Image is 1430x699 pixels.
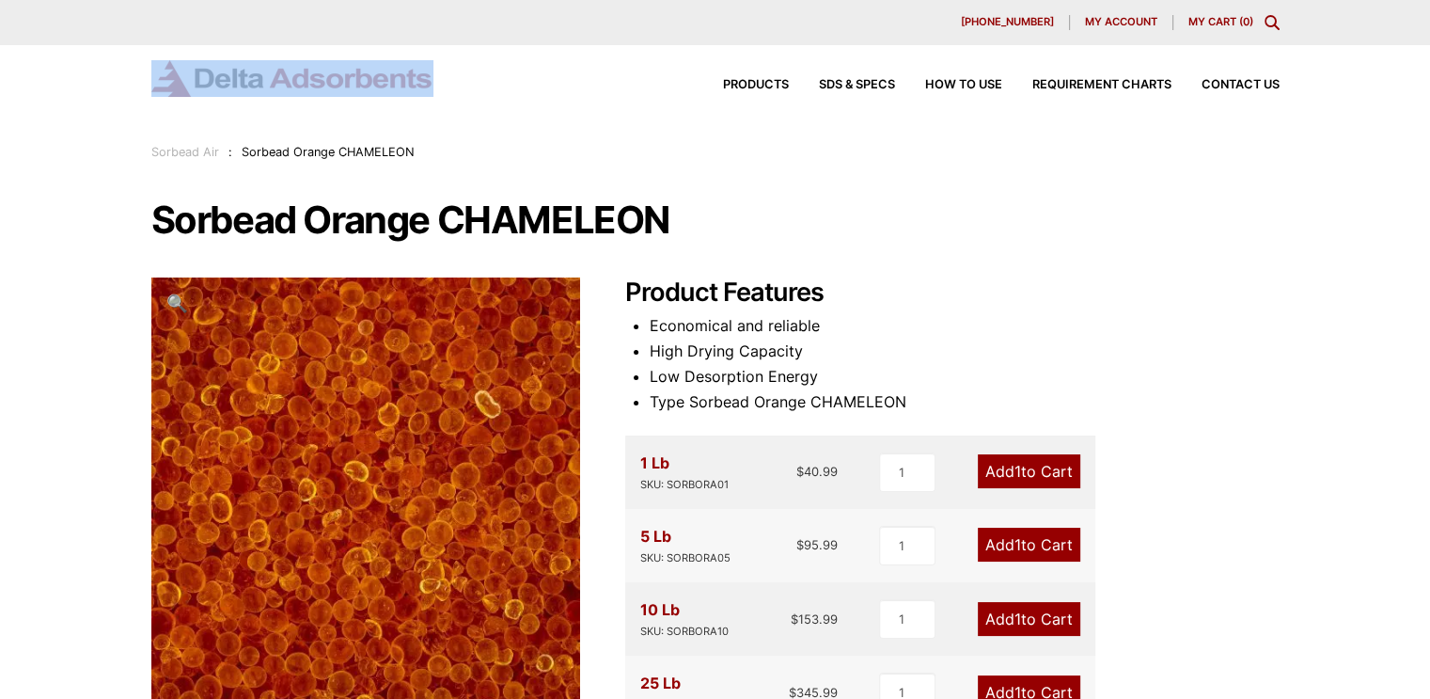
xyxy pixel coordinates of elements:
a: Add1to Cart [978,528,1080,562]
a: Add1to Cart [978,454,1080,488]
span: SDS & SPECS [819,79,895,91]
a: My Cart (0) [1188,15,1253,28]
div: SKU: SORBORA10 [640,623,729,641]
li: Type Sorbead Orange CHAMELEON [650,389,1280,415]
span: How to Use [925,79,1002,91]
span: [PHONE_NUMBER] [961,17,1054,27]
span: $ [796,537,804,552]
div: SKU: SORBORA05 [640,549,731,567]
bdi: 95.99 [796,537,838,552]
span: 1 [1014,535,1021,554]
a: How to Use [895,79,1002,91]
bdi: 40.99 [796,464,838,479]
h1: Sorbead Orange CHAMELEON [151,200,1280,240]
span: My account [1085,17,1157,27]
span: 1 [1014,462,1021,481]
span: : [228,145,232,159]
span: Requirement Charts [1032,79,1171,91]
span: 1 [1014,610,1021,628]
a: Requirement Charts [1002,79,1171,91]
span: Sorbead Orange CHAMELEON [242,145,415,159]
span: 0 [1243,15,1249,28]
a: SDS & SPECS [789,79,895,91]
span: $ [791,612,798,627]
a: Products [693,79,789,91]
a: My account [1070,15,1173,30]
a: Add1to Cart [978,602,1080,636]
li: Low Desorption Energy [650,364,1280,389]
li: High Drying Capacity [650,339,1280,364]
bdi: 153.99 [791,612,838,627]
span: Products [723,79,789,91]
div: 1 Lb [640,451,729,494]
img: Delta Adsorbents [151,60,433,97]
span: $ [796,464,804,479]
li: Economical and reliable [650,313,1280,339]
a: [PHONE_NUMBER] [946,15,1070,30]
a: Contact Us [1171,79,1280,91]
a: Sorbead Air [151,145,219,159]
div: Toggle Modal Content [1265,15,1280,30]
div: 10 Lb [640,597,729,641]
span: 🔍 [166,293,188,313]
a: View full-screen image gallery [151,278,203,329]
div: SKU: SORBORA01 [640,476,729,494]
span: Contact Us [1202,79,1280,91]
h2: Product Features [625,278,1280,309]
div: 5 Lb [640,524,731,567]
